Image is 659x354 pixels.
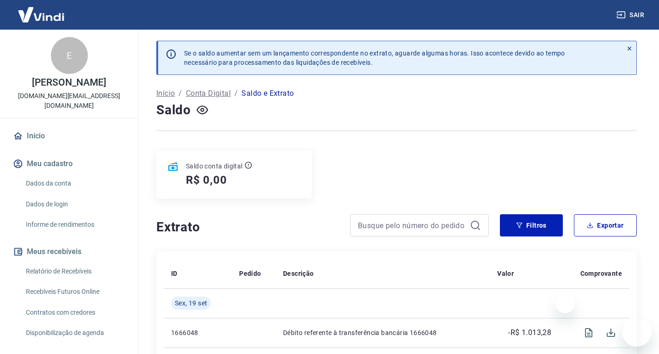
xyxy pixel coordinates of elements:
[32,78,106,87] p: [PERSON_NAME]
[22,323,127,342] a: Disponibilização de agenda
[578,322,600,344] span: Visualizar
[179,88,182,99] p: /
[156,88,175,99] a: Início
[186,173,227,187] h5: R$ 0,00
[283,269,314,278] p: Descrição
[556,295,574,313] iframe: Fechar mensagem
[22,303,127,322] a: Contratos com credores
[186,161,243,171] p: Saldo conta digital
[22,215,127,234] a: Informe de rendimentos
[622,317,652,347] iframe: Botão para abrir a janela de mensagens
[11,154,127,174] button: Meu cadastro
[175,298,207,308] span: Sex, 19 set
[156,218,339,236] h4: Extrato
[186,88,231,99] a: Conta Digital
[51,37,88,74] div: E
[11,126,127,146] a: Início
[600,322,622,344] span: Download
[184,49,565,67] p: Se o saldo aumentar sem um lançamento correspondente no extrato, aguarde algumas horas. Isso acon...
[508,327,551,338] p: -R$ 1.013,28
[156,101,191,119] h4: Saldo
[239,269,261,278] p: Pedido
[22,195,127,214] a: Dados de login
[574,214,637,236] button: Exportar
[500,214,563,236] button: Filtros
[234,88,238,99] p: /
[11,242,127,262] button: Meus recebíveis
[171,269,178,278] p: ID
[615,6,648,24] button: Sair
[7,91,131,111] p: [DOMAIN_NAME][EMAIL_ADDRESS][DOMAIN_NAME]
[22,262,127,281] a: Relatório de Recebíveis
[241,88,294,99] p: Saldo e Extrato
[497,269,514,278] p: Valor
[580,269,622,278] p: Comprovante
[22,174,127,193] a: Dados da conta
[358,218,466,232] input: Busque pelo número do pedido
[22,282,127,301] a: Recebíveis Futuros Online
[283,328,482,337] p: Débito referente à transferência bancária 1666048
[171,328,224,337] p: 1666048
[11,0,71,29] img: Vindi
